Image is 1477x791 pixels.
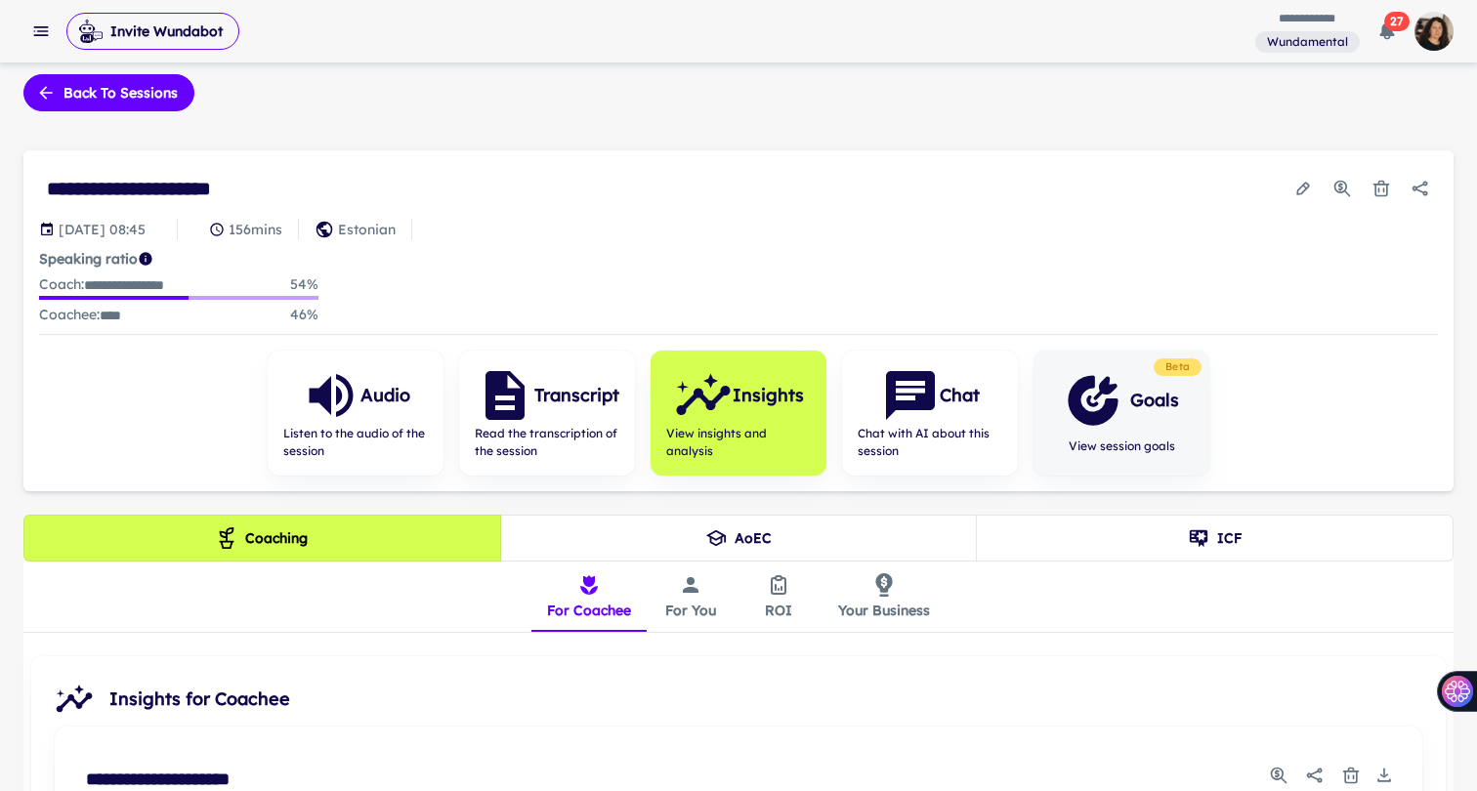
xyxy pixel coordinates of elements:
[1368,12,1407,51] button: 27
[475,425,619,460] span: Read the transcription of the session
[651,351,826,476] button: InsightsView insights and analysis
[976,515,1454,562] button: ICF
[66,13,239,50] button: Invite Wundabot
[59,219,146,240] p: Session date
[1259,33,1356,51] span: Wundamental
[666,425,811,460] span: View insights and analysis
[138,251,153,267] svg: Coach/coachee ideal ratio of speaking is roughly 20:80. Mentor/mentee ideal ratio of speaking is ...
[23,74,194,111] button: Back to sessions
[360,382,410,409] h6: Audio
[1255,29,1360,54] span: You are a member of this workspace. Contact your workspace owner for assistance.
[1158,359,1198,375] span: Beta
[1130,387,1179,414] h6: Goals
[534,382,619,409] h6: Transcript
[1064,437,1179,455] span: View session goals
[500,515,978,562] button: AoEC
[1325,171,1360,206] button: Usage Statistics
[39,304,121,326] p: Coachee :
[858,425,1002,460] span: Chat with AI about this session
[459,351,635,476] button: TranscriptRead the transcription of the session
[1034,351,1209,476] button: GoalsView session goals
[1264,761,1293,790] button: Usage Statistics
[1370,761,1399,790] button: Download
[338,219,396,240] p: Estonian
[290,273,318,296] p: 54 %
[1286,171,1321,206] button: Edit session
[940,382,980,409] h6: Chat
[1414,12,1454,51] img: photoURL
[733,382,804,409] h6: Insights
[109,686,1430,713] span: Insights for Coachee
[1403,171,1438,206] button: Share session
[823,562,946,632] button: Your Business
[23,515,1454,562] div: theme selection
[268,351,443,476] button: AudioListen to the audio of the session
[23,515,501,562] button: Coaching
[531,562,647,632] button: For Coachee
[531,562,946,632] div: insights tabs
[66,12,239,51] span: Invite Wundabot to record a meeting
[39,250,138,268] strong: Speaking ratio
[842,351,1018,476] button: ChatChat with AI about this session
[283,425,428,460] span: Listen to the audio of the session
[647,562,735,632] button: For You
[229,219,282,240] p: 156 mins
[1364,171,1399,206] button: Delete session
[1384,12,1410,31] span: 27
[290,304,318,326] p: 46 %
[1336,761,1366,790] button: Delete
[735,562,823,632] button: ROI
[39,273,164,296] p: Coach :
